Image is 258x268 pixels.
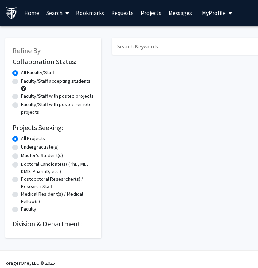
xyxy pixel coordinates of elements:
label: Medical Resident(s) / Medical Fellow(s) [21,190,94,205]
a: Projects [137,0,165,25]
label: Faculty/Staff with posted projects [21,92,94,100]
h2: Division & Department: [12,220,94,228]
a: Home [21,0,43,25]
label: All Projects [21,135,45,142]
h2: Projects Seeking: [12,123,94,132]
label: Master's Student(s) [21,152,63,159]
label: Postdoctoral Researcher(s) / Research Staff [21,175,94,190]
a: Messages [165,0,195,25]
label: Faculty/Staff with posted remote projects [21,101,94,116]
img: Johns Hopkins University Logo [5,7,18,19]
label: Faculty/Staff accepting students [21,77,91,85]
a: Requests [108,0,137,25]
a: Search [43,0,72,25]
label: Doctoral Candidate(s) (PhD, MD, DMD, PharmD, etc.) [21,160,94,175]
span: My Profile [202,9,226,16]
label: All Faculty/Staff [21,69,54,76]
span: Refine By [12,46,41,55]
iframe: Chat [5,236,30,263]
a: Bookmarks [72,0,108,25]
label: Faculty [21,205,36,213]
h2: Collaboration Status: [12,57,94,66]
label: Undergraduate(s) [21,143,59,151]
